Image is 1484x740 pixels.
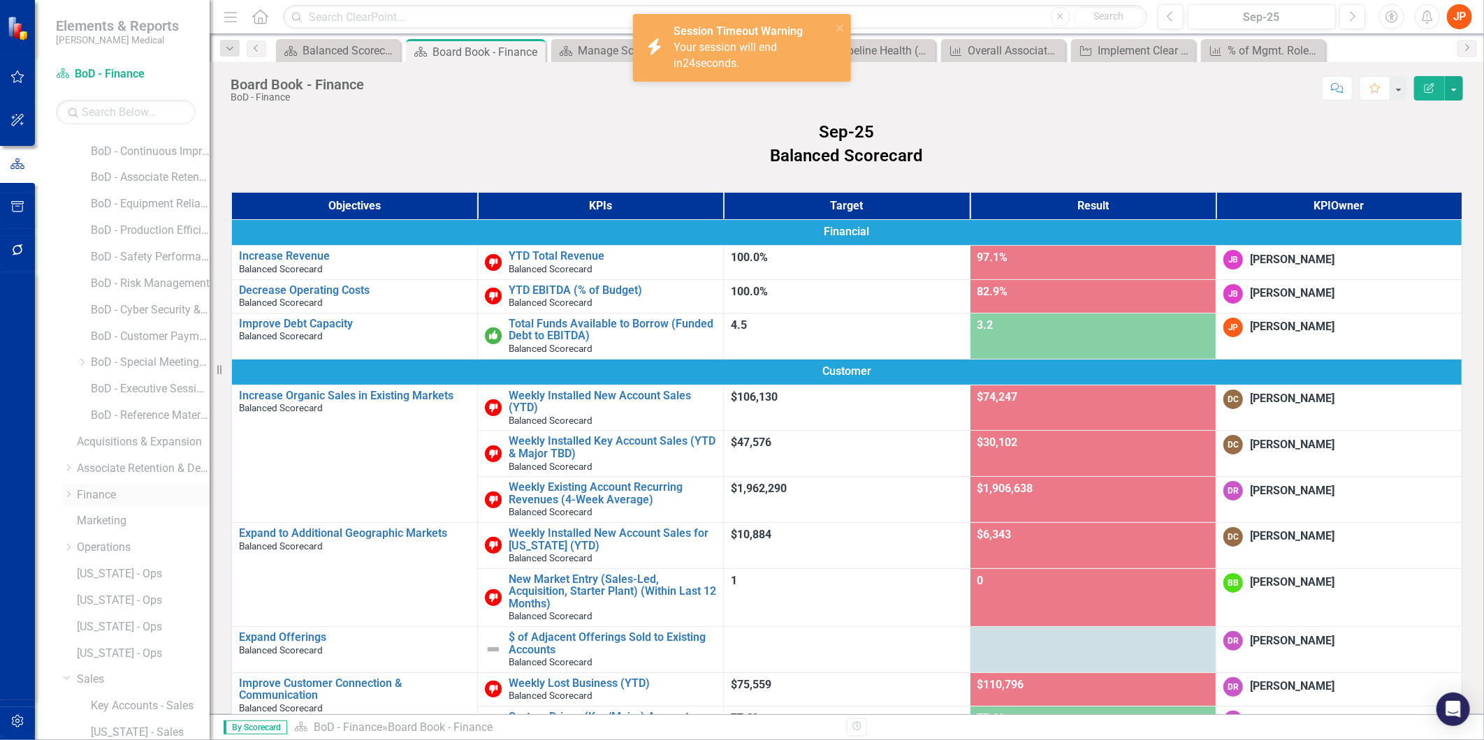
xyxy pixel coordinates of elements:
div: DR [1223,711,1243,730]
div: DC [1223,527,1243,547]
a: Decrease Operating Costs [239,284,470,297]
a: Sales [77,672,210,688]
span: 100.0% [731,251,768,264]
a: BoD - Reference Material [91,408,210,424]
span: $10,884 [731,528,771,541]
input: Search Below... [56,100,196,124]
span: Search [1093,10,1123,22]
input: Search ClearPoint... [283,5,1147,29]
div: % of Mgmt. Roles Filled with Internal Candidates (Rolling 12 Mos.) [1228,42,1322,59]
strong: Session Timeout Warning [674,24,803,38]
div: [PERSON_NAME] [1250,679,1334,695]
td: Double-Click to Edit [1216,568,1462,626]
span: By Scorecard [224,720,287,734]
span: $47,576 [731,436,771,449]
span: Balanced Scorecard [239,644,323,656]
a: BoD - Finance [314,720,382,734]
div: BoD - Finance [231,92,364,103]
div: Pipeline Health (% of TSMs & KAMs Above Goal) [838,42,932,59]
td: Double-Click to Edit Right Click for Context Menu [231,522,477,626]
td: Double-Click to Edit Right Click for Context Menu [231,385,477,522]
a: BoD - Finance [56,66,196,82]
span: Your session will end in seconds. [674,40,777,70]
td: Double-Click to Edit Right Click for Context Menu [477,522,723,568]
a: BoD - Continuous Improvement [91,144,210,160]
a: [US_STATE] - Ops [77,593,210,609]
span: 24 [683,57,695,70]
img: Below Target [485,445,502,462]
span: $75,559 [731,678,771,691]
span: Balanced Scorecard [239,263,323,274]
td: Double-Click to Edit [1216,313,1462,359]
td: Double-Click to Edit [231,220,1462,246]
img: Below Target [485,288,502,304]
span: Balanced Scorecard [239,702,323,713]
span: Balanced Scorecard [239,330,323,341]
a: Marketing [77,513,210,529]
a: Increase Organic Sales in Existing Markets [239,390,470,402]
span: 100.0% [731,285,768,298]
div: [PERSON_NAME] [1250,483,1334,499]
a: BoD - Executive Sessions [91,381,210,397]
img: On or Above Target [485,327,502,344]
a: Expand to Additional Geographic Markets [239,527,470,540]
span: Balanced Scorecard [509,552,592,563]
div: [PERSON_NAME] [1250,391,1334,407]
div: Sep-25 [1193,9,1331,26]
div: Manage Scorecards [578,42,672,59]
span: $1,962,290 [731,482,787,495]
div: JP [1447,4,1472,29]
img: ClearPoint Strategy [7,16,31,40]
img: Below Target [485,491,502,508]
img: Below Target [485,254,502,271]
span: $74,247 [977,390,1018,404]
span: 1 [731,574,737,587]
a: [US_STATE] - Ops [77,646,210,662]
div: DR [1223,481,1243,501]
a: BoD - Associate Retention & Development [91,170,210,186]
strong: Sep-25 [820,122,875,142]
div: [PERSON_NAME] [1250,286,1334,302]
span: Customer [239,364,1455,380]
span: Balanced Scorecard [239,402,323,413]
span: 3.2 [977,318,994,332]
span: Balanced Scorecard [509,263,592,274]
span: 77.9% [977,711,1008,725]
a: Balanced Scorecard Welcome Page [279,42,397,59]
span: Balanced Scorecard [509,610,592,621]
a: Overall Associate Turnover (Rolling 12 Mos.) [945,42,1062,59]
div: Board Book - Finance [388,720,493,734]
a: Implement Clear Point Strategy for the HR Team to improve visibility [1075,42,1192,59]
a: BoD - Production Efficiency [91,223,210,239]
span: $110,796 [977,678,1024,691]
a: BoD - Special Meeting Topics [91,355,210,371]
td: Double-Click to Edit Right Click for Context Menu [231,246,477,279]
td: Double-Click to Edit [1216,279,1462,313]
div: [PERSON_NAME] [1250,575,1334,591]
a: % of Mgmt. Roles Filled with Internal Candidates (Rolling 12 Mos.) [1205,42,1322,59]
td: Double-Click to Edit Right Click for Context Menu [477,279,723,313]
span: Balanced Scorecard [239,540,323,552]
a: Increase Revenue [239,250,470,262]
span: $30,102 [977,436,1018,449]
img: Not Defined [485,641,502,658]
a: BoD - Risk Management [91,276,210,292]
a: Weekly Installed New Account Sales (YTD) [509,390,716,414]
a: BoD - Safety Performance [91,249,210,265]
span: Elements & Reports [56,17,179,34]
span: 4.5 [731,318,747,332]
td: Double-Click to Edit [1216,477,1462,523]
td: Double-Click to Edit [1216,522,1462,568]
a: Manage Scorecards [555,42,672,59]
div: » [294,720,836,736]
div: JP [1223,318,1243,337]
td: Double-Click to Edit Right Click for Context Menu [477,568,723,626]
span: 97.1% [977,251,1008,264]
div: [PERSON_NAME] [1250,713,1334,729]
td: Double-Click to Edit [231,359,1462,385]
a: Finance [77,487,210,503]
img: Below Target [485,537,502,554]
div: Board Book - Finance [231,77,364,92]
td: Double-Click to Edit [1216,672,1462,706]
a: Improve Debt Capacity [239,318,470,330]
